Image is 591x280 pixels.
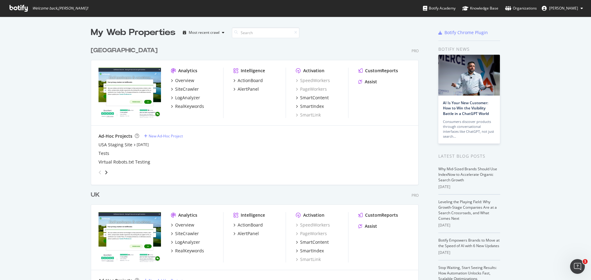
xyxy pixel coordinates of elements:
[241,212,265,218] div: Intelligence
[171,239,200,245] a: LogAnalyzer
[91,191,102,199] a: UK
[171,77,194,84] a: Overview
[438,184,500,190] div: [DATE]
[233,86,259,92] a: AlertPanel
[175,231,199,237] div: SiteCrawler
[583,259,588,264] span: 1
[358,223,377,229] a: Assist
[412,193,419,198] div: Pro
[505,5,537,11] div: Organizations
[175,103,204,109] div: RealKeywords
[178,212,197,218] div: Analytics
[238,222,263,228] div: ActionBoard
[171,86,199,92] a: SiteCrawler
[241,68,265,74] div: Intelligence
[32,6,88,11] span: Welcome back, [PERSON_NAME] !
[233,222,263,228] a: ActionBoard
[296,86,327,92] a: PageWorkers
[438,153,500,160] div: Latest Blog Posts
[96,168,104,177] div: angle-left
[180,28,227,37] button: Most recent crawl
[98,142,132,148] a: USA Staging Site
[238,231,259,237] div: AlertPanel
[365,79,377,85] div: Assist
[358,79,377,85] a: Assist
[296,222,330,228] a: SpeedWorkers
[98,212,161,262] img: www.golfbreaks.com/en-gb/
[438,238,500,248] a: Botify Empowers Brands to Move at the Speed of AI with 6 New Updates
[365,68,398,74] div: CustomReports
[443,119,495,139] div: Consumers discover products through conversational interfaces like ChatGPT, not just search…
[365,212,398,218] div: CustomReports
[438,46,500,53] div: Botify news
[175,239,200,245] div: LogAnalyzer
[144,133,183,139] a: New Ad-Hoc Project
[438,30,488,36] a: Botify Chrome Plugin
[233,231,259,237] a: AlertPanel
[104,169,108,175] div: angle-right
[91,46,160,55] a: [GEOGRAPHIC_DATA]
[98,159,150,165] a: Virtual Robots.txt Testing
[238,86,259,92] div: AlertPanel
[300,248,324,254] div: SmartIndex
[358,68,398,74] a: CustomReports
[171,248,204,254] a: RealKeywords
[296,231,327,237] a: PageWorkers
[358,212,398,218] a: CustomReports
[296,95,329,101] a: SmartContent
[175,95,200,101] div: LogAnalyzer
[537,3,588,13] button: [PERSON_NAME]
[232,27,300,38] input: Search
[296,248,324,254] a: SmartIndex
[98,68,161,117] img: www.golfbreaks.com/en-us/
[238,77,263,84] div: ActionBoard
[98,150,109,156] a: Tests
[412,48,419,53] div: Pro
[423,5,456,11] div: Botify Academy
[233,77,263,84] a: ActionBoard
[171,231,199,237] a: SiteCrawler
[296,112,321,118] a: SmartLink
[303,68,324,74] div: Activation
[438,55,500,96] img: AI Is Your New Customer: How to Win the Visibility Battle in a ChatGPT World
[171,103,204,109] a: RealKeywords
[444,30,488,36] div: Botify Chrome Plugin
[91,46,158,55] div: [GEOGRAPHIC_DATA]
[178,68,197,74] div: Analytics
[149,133,183,139] div: New Ad-Hoc Project
[189,31,219,34] div: Most recent crawl
[137,142,149,147] a: [DATE]
[549,6,578,11] span: annie scrase
[171,95,200,101] a: LogAnalyzer
[296,256,321,262] a: SmartLink
[438,223,500,228] div: [DATE]
[438,199,497,221] a: Leveling the Playing Field: Why Growth-Stage Companies Are at a Search Crossroads, and What Comes...
[570,259,585,274] iframe: Intercom live chat
[296,239,329,245] a: SmartContent
[300,103,324,109] div: SmartIndex
[438,166,497,183] a: Why Mid-Sized Brands Should Use IndexNow to Accelerate Organic Search Growth
[171,222,194,228] a: Overview
[175,248,204,254] div: RealKeywords
[296,103,324,109] a: SmartIndex
[300,95,329,101] div: SmartContent
[296,77,330,84] a: SpeedWorkers
[98,133,132,139] div: Ad-Hoc Projects
[175,86,199,92] div: SiteCrawler
[175,222,194,228] div: Overview
[175,77,194,84] div: Overview
[300,239,329,245] div: SmartContent
[462,5,498,11] div: Knowledge Base
[365,223,377,229] div: Assist
[438,250,500,255] div: [DATE]
[303,212,324,218] div: Activation
[91,26,175,39] div: My Web Properties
